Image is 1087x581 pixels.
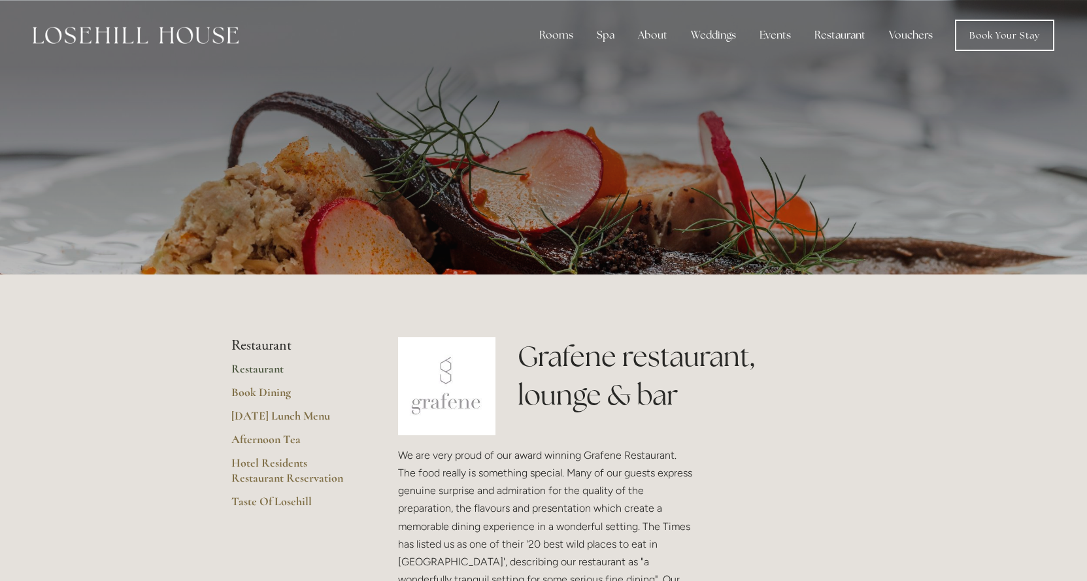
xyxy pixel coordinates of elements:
[680,22,746,48] div: Weddings
[518,337,856,414] h1: Grafene restaurant, lounge & bar
[33,27,239,44] img: Losehill House
[231,494,356,518] a: Taste Of Losehill
[878,22,943,48] a: Vouchers
[231,361,356,385] a: Restaurant
[231,337,356,354] li: Restaurant
[231,408,356,432] a: [DATE] Lunch Menu
[804,22,876,48] div: Restaurant
[231,385,356,408] a: Book Dining
[586,22,625,48] div: Spa
[398,337,496,435] img: grafene.jpg
[955,20,1054,51] a: Book Your Stay
[231,432,356,456] a: Afternoon Tea
[231,456,356,494] a: Hotel Residents Restaurant Reservation
[627,22,678,48] div: About
[749,22,801,48] div: Events
[529,22,584,48] div: Rooms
